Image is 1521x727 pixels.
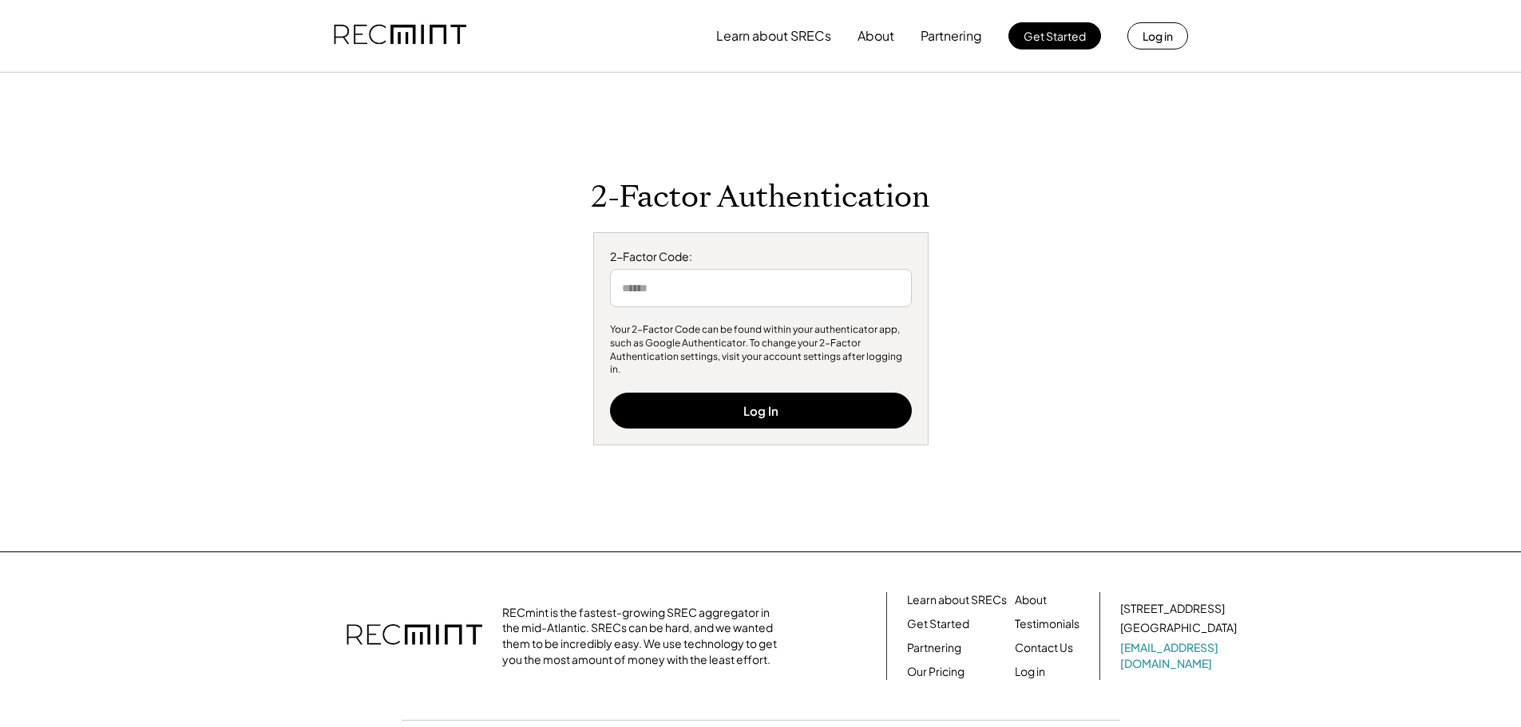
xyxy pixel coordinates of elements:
a: Learn about SRECs [907,592,1007,608]
h1: 2-Factor Authentication [591,179,930,216]
button: Partnering [921,20,982,52]
a: Testimonials [1015,616,1079,632]
button: About [858,20,894,52]
button: Learn about SRECs [716,20,831,52]
button: Get Started [1008,22,1101,49]
a: [EMAIL_ADDRESS][DOMAIN_NAME] [1120,640,1240,671]
a: Get Started [907,616,969,632]
div: [GEOGRAPHIC_DATA] [1120,620,1237,636]
a: About [1015,592,1047,608]
a: Contact Us [1015,640,1073,656]
div: Your 2-Factor Code can be found within your authenticator app, such as Google Authenticator. To c... [610,323,912,377]
img: recmint-logotype%403x.png [347,608,482,664]
div: 2-Factor Code: [610,249,912,265]
a: Our Pricing [907,664,964,680]
a: Partnering [907,640,961,656]
img: recmint-logotype%403x.png [334,9,466,63]
div: RECmint is the fastest-growing SREC aggregator in the mid-Atlantic. SRECs can be hard, and we wan... [502,605,786,667]
a: Log in [1015,664,1045,680]
div: [STREET_ADDRESS] [1120,601,1225,617]
button: Log in [1127,22,1188,49]
button: Log In [610,393,912,429]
